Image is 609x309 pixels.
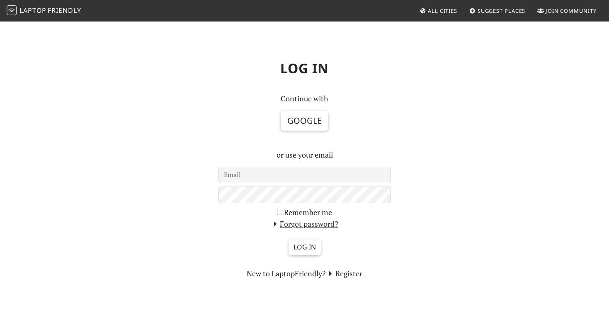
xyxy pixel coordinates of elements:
[48,6,81,15] span: Friendly
[218,167,391,183] input: Email
[416,3,461,18] a: All Cities
[19,6,46,15] span: Laptop
[218,268,391,280] section: New to LaptopFriendly?
[326,268,362,278] a: Register
[534,3,600,18] a: Join Community
[271,219,339,229] a: Forgot password?
[478,7,526,14] span: Suggest Places
[7,4,81,18] a: LaptopFriendly LaptopFriendly
[546,7,597,14] span: Join Community
[284,206,332,218] label: Remember me
[281,111,328,131] button: Google
[31,54,578,83] h1: Log in
[466,3,529,18] a: Suggest Places
[7,5,17,15] img: LaptopFriendly
[428,7,457,14] span: All Cities
[218,93,391,105] p: Continue with
[289,240,321,255] input: Log in
[218,149,391,161] p: or use your email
